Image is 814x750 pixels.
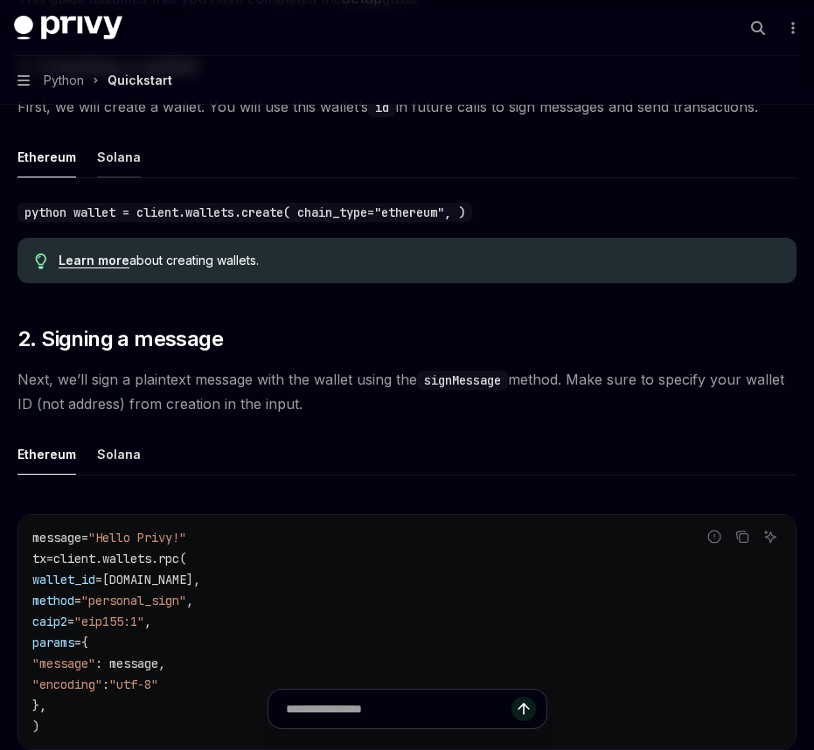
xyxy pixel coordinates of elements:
[32,656,95,671] span: "message"
[102,572,200,587] span: [DOMAIN_NAME],
[32,551,46,566] span: tx
[81,593,186,608] span: "personal_sign"
[511,697,536,721] button: Send message
[59,252,779,269] div: about creating wallets.
[17,94,797,119] span: First, we will create a wallet. You will use this wallet’s in future calls to sign messages and s...
[95,572,102,587] span: =
[744,14,772,42] button: Open search
[74,593,81,608] span: =
[53,551,186,566] span: client.wallets.rpc(
[703,525,726,548] button: Report incorrect code
[97,136,141,177] button: Solana
[17,367,797,416] span: Next, we’ll sign a plaintext message with the wallet using the method. Make sure to specify your ...
[17,203,472,222] code: python wallet = client.wallets.create( chain_type="ethereum", )
[759,525,782,548] button: Ask AI
[95,656,165,671] span: : message,
[186,593,193,608] span: ,
[109,677,158,692] span: "utf-8"
[35,253,47,269] svg: Tip
[17,325,223,353] span: 2. Signing a message
[46,551,53,566] span: =
[102,677,109,692] span: :
[17,434,76,475] button: Ethereum
[74,614,144,629] span: "eip155:1"
[88,530,186,545] span: "Hello Privy!"
[417,371,508,390] code: signMessage
[59,253,129,268] a: Learn more
[368,98,396,117] code: id
[32,635,74,650] span: params
[32,614,67,629] span: caip2
[67,614,74,629] span: =
[32,677,102,692] span: "encoding"
[44,70,84,91] span: Python
[783,16,800,40] button: More actions
[32,593,74,608] span: method
[74,635,81,650] span: =
[14,16,122,40] img: dark logo
[731,525,754,548] button: Copy the contents from the code block
[144,614,151,629] span: ,
[286,690,511,728] input: Ask a question...
[97,434,141,475] button: Solana
[17,136,76,177] button: Ethereum
[108,70,172,91] div: Quickstart
[81,635,88,650] span: {
[32,530,81,545] span: message
[81,530,88,545] span: =
[32,572,95,587] span: wallet_id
